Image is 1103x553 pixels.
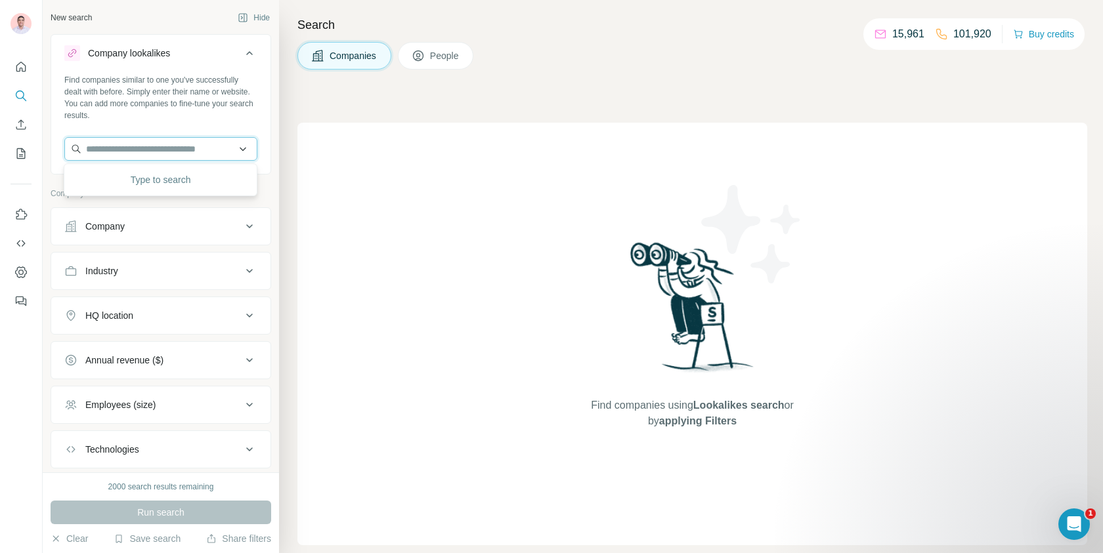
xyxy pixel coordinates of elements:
button: Industry [51,255,270,287]
button: My lists [11,142,32,165]
img: Surfe Illustration - Woman searching with binoculars [624,239,761,385]
button: Buy credits [1013,25,1074,43]
div: Company [85,220,125,233]
p: Company information [51,188,271,199]
div: Industry [85,264,118,277]
iframe: Intercom notifications message [840,379,1103,504]
span: People [430,49,460,62]
h4: Search [297,16,1087,34]
button: Enrich CSV [11,113,32,136]
button: Search [11,84,32,108]
div: Technologies [85,443,139,456]
button: Feedback [11,289,32,313]
button: Hide [228,8,279,28]
button: Quick start [11,55,32,79]
div: Find companies similar to one you've successfully dealt with before. Simply enter their name or w... [64,74,257,121]
iframe: Intercom live chat [1058,508,1090,540]
img: Surfe Illustration - Stars [693,175,811,293]
button: Use Surfe API [11,232,32,255]
button: Annual revenue ($) [51,344,270,376]
span: 1 [1085,508,1096,519]
span: Find companies using or by [587,398,797,429]
div: Company lookalikes [88,47,170,60]
div: Employees (size) [85,398,156,411]
button: Company [51,211,270,242]
span: Companies [330,49,378,62]
p: 15,961 [892,26,924,42]
button: Employees (size) [51,389,270,420]
button: Dashboard [11,260,32,284]
div: New search [51,12,92,24]
div: 2000 search results remaining [108,481,214,493]
div: Annual revenue ($) [85,354,163,367]
button: Share filters [206,532,271,545]
img: Avatar [11,13,32,34]
button: Use Surfe on LinkedIn [11,203,32,226]
button: Company lookalikes [51,37,270,74]
span: Lookalikes search [693,399,785,411]
p: 101,920 [953,26,991,42]
div: HQ location [85,309,133,322]
button: HQ location [51,300,270,331]
button: Clear [51,532,88,545]
button: Technologies [51,434,270,465]
div: Type to search [67,167,254,193]
span: applying Filters [659,415,737,426]
button: Save search [114,532,181,545]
